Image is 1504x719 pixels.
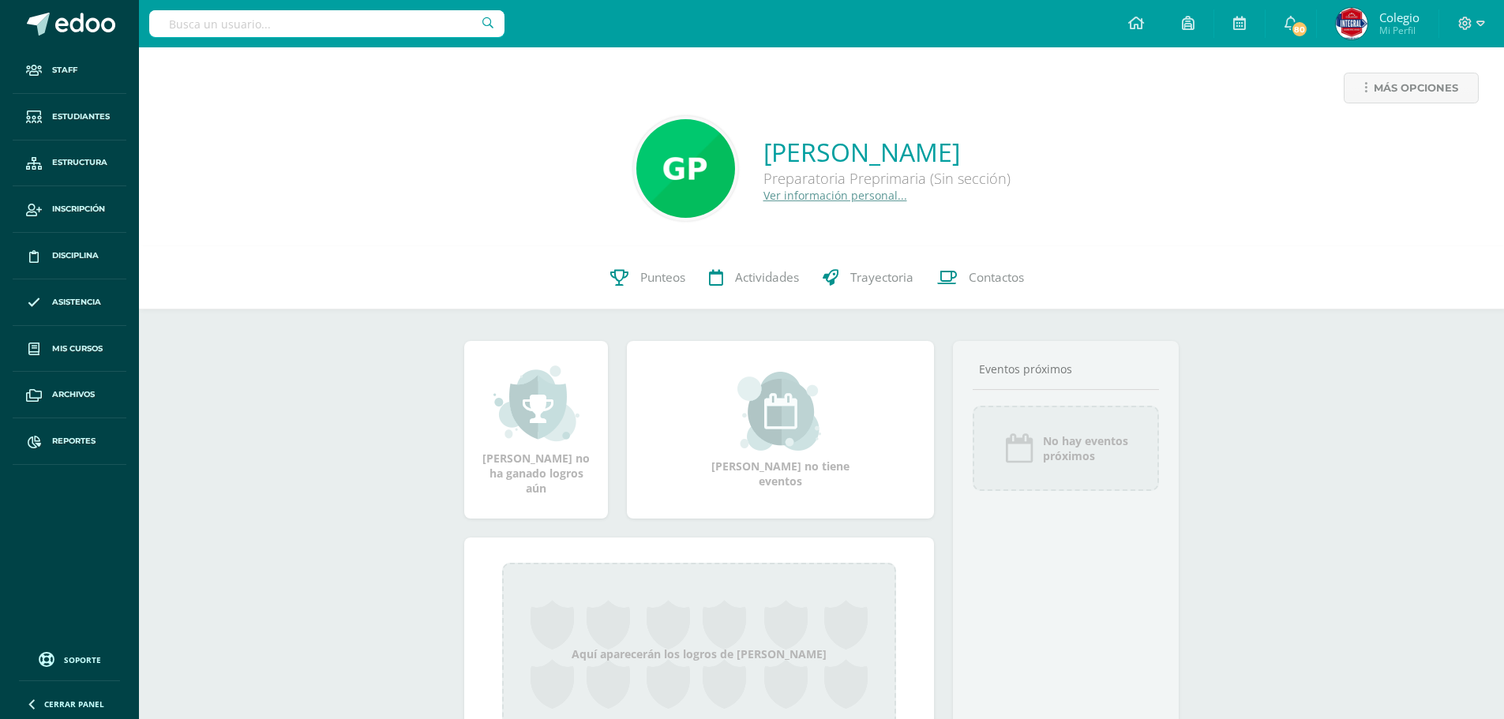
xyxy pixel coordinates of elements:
span: Cerrar panel [44,698,104,710]
a: Mis cursos [13,326,126,373]
a: Actividades [697,246,811,309]
span: Soporte [64,654,101,665]
span: Trayectoria [850,269,913,286]
span: Estudiantes [52,110,110,123]
a: [PERSON_NAME] [763,135,1011,169]
div: Preparatoria Preprimaria (Sin sección) [763,169,1011,188]
span: Disciplina [52,249,99,262]
img: 0d6cef2ffd24c83d3e0a7b0c8c0385c0.png [636,119,735,218]
a: Estudiantes [13,94,126,140]
a: Archivos [13,372,126,418]
a: Estructura [13,140,126,187]
a: Punteos [598,246,697,309]
a: Disciplina [13,233,126,279]
span: Archivos [52,388,95,401]
span: Asistencia [52,296,101,309]
a: Staff [13,47,126,94]
img: achievement_small.png [493,364,579,443]
img: event_icon.png [1003,433,1035,464]
span: Estructura [52,156,107,169]
img: 2e1bd2338bb82c658090e08ddbb2593c.png [1336,8,1367,39]
span: Actividades [735,269,799,286]
span: 80 [1291,21,1308,38]
a: Contactos [925,246,1036,309]
span: Reportes [52,435,96,448]
a: Inscripción [13,186,126,233]
span: No hay eventos próximos [1043,433,1128,463]
span: Mis cursos [52,343,103,355]
span: Contactos [969,269,1024,286]
span: Mi Perfil [1379,24,1420,37]
a: Ver información personal... [763,188,907,203]
div: [PERSON_NAME] no tiene eventos [702,372,860,489]
span: Más opciones [1374,73,1458,103]
a: Asistencia [13,279,126,326]
span: Staff [52,64,77,77]
div: Eventos próximos [973,361,1159,376]
img: event_small.png [737,372,823,451]
div: [PERSON_NAME] no ha ganado logros aún [480,364,592,496]
a: Más opciones [1344,73,1479,103]
span: Inscripción [52,203,105,215]
span: Colegio [1379,9,1420,25]
a: Soporte [19,648,120,669]
input: Busca un usuario... [149,10,504,37]
a: Trayectoria [811,246,925,309]
span: Punteos [640,269,685,286]
a: Reportes [13,418,126,465]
